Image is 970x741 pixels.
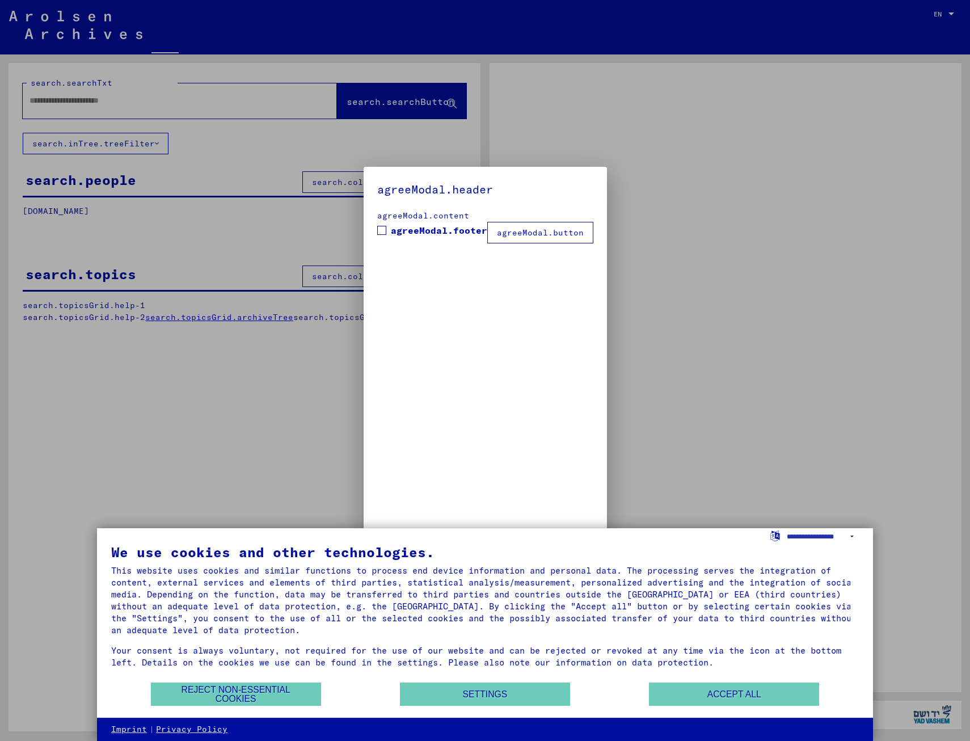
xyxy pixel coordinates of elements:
button: Accept all [649,683,819,706]
div: We use cookies and other technologies. [111,545,859,559]
button: agreeModal.button [487,222,593,243]
div: This website uses cookies and similar functions to process end device information and personal da... [111,565,859,636]
button: Reject non-essential cookies [151,683,321,706]
span: agreeModal.footer [391,224,487,237]
div: agreeModal.content [377,210,593,222]
h5: agreeModal.header [377,180,593,199]
div: Your consent is always voluntary, not required for the use of our website and can be rejected or ... [111,645,859,668]
a: Privacy Policy [156,724,227,735]
button: Settings [400,683,570,706]
a: Imprint [111,724,147,735]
